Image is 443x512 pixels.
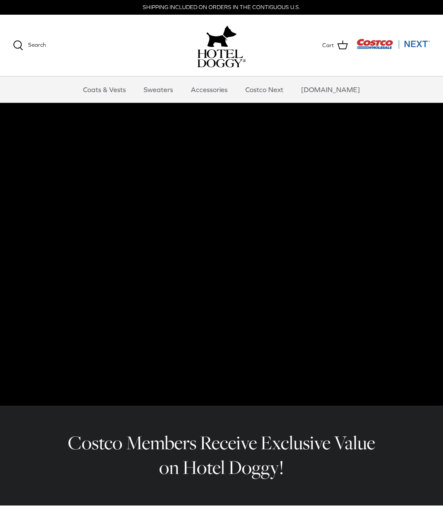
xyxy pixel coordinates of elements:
[61,431,382,480] h2: Costco Members Receive Exclusive Value on Hotel Doggy!
[206,23,237,49] img: hoteldoggy.com
[197,23,246,67] a: hoteldoggy.com hoteldoggycom
[356,44,430,51] a: Visit Costco Next
[28,42,46,48] span: Search
[183,77,235,102] a: Accessories
[136,77,181,102] a: Sweaters
[197,49,246,67] img: hoteldoggycom
[322,41,334,50] span: Cart
[356,38,430,49] img: Costco Next
[322,40,348,51] a: Cart
[238,77,291,102] a: Costco Next
[293,77,368,102] a: [DOMAIN_NAME]
[13,40,46,51] a: Search
[75,77,134,102] a: Coats & Vests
